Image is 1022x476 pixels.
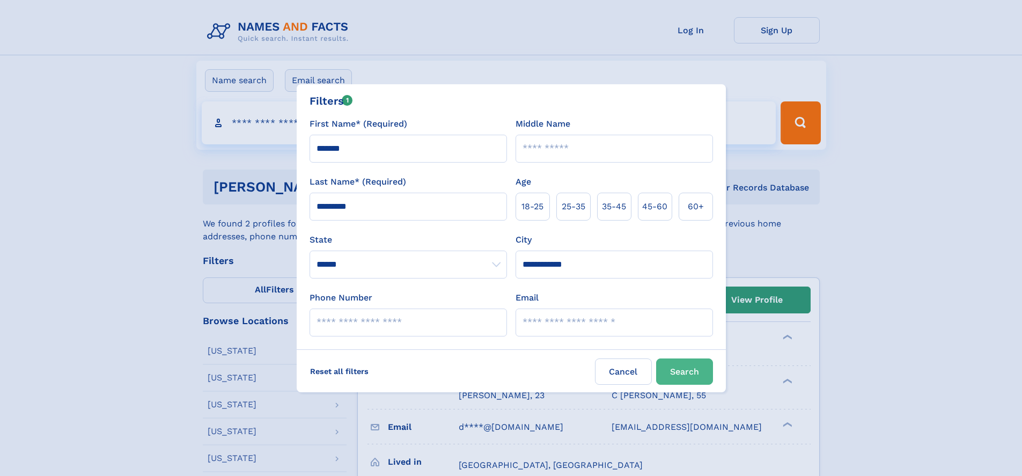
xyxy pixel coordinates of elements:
[595,358,652,385] label: Cancel
[303,358,376,384] label: Reset all filters
[516,175,531,188] label: Age
[310,118,407,130] label: First Name* (Required)
[602,200,626,213] span: 35‑45
[516,291,539,304] label: Email
[516,233,532,246] label: City
[516,118,570,130] label: Middle Name
[642,200,667,213] span: 45‑60
[310,291,372,304] label: Phone Number
[310,175,406,188] label: Last Name* (Required)
[688,200,704,213] span: 60+
[562,200,585,213] span: 25‑35
[310,233,507,246] label: State
[656,358,713,385] button: Search
[310,93,353,109] div: Filters
[521,200,543,213] span: 18‑25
